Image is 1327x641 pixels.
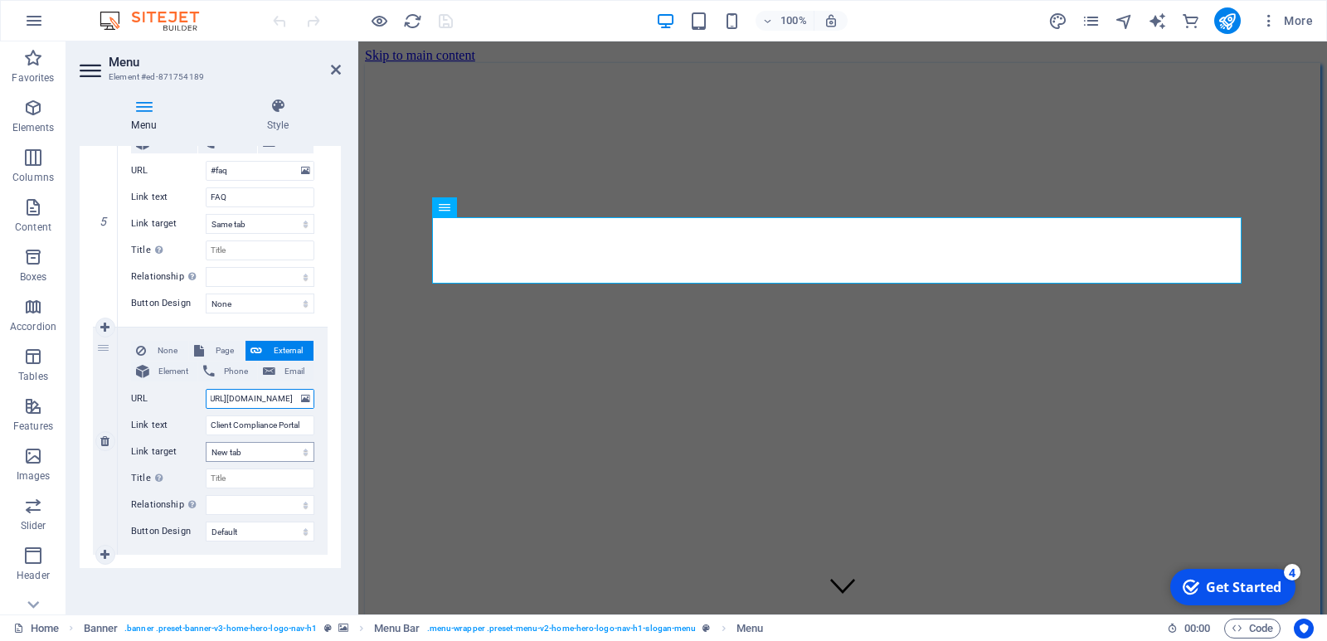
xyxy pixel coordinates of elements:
button: None [131,341,188,361]
label: Link text [131,415,206,435]
button: Phone [198,362,257,381]
input: Link text... [206,187,314,207]
h4: Menu [80,98,215,133]
button: design [1048,11,1068,31]
button: More [1254,7,1320,34]
span: More [1261,12,1313,29]
label: Relationship [131,267,206,287]
button: Usercentrics [1294,619,1314,639]
h2: Menu [109,55,341,70]
button: Code [1224,619,1281,639]
input: Title [206,469,314,488]
span: Phone [220,362,252,381]
button: text_generator [1148,11,1168,31]
span: Page [209,341,240,361]
a: Click to cancel selection. Double-click to open Pages [13,619,59,639]
span: Click to select. Double-click to edit [374,619,420,639]
i: Navigator [1115,12,1134,31]
i: Publish [1218,12,1237,31]
span: Email [280,362,309,381]
i: On resize automatically adjust zoom level to fit chosen device. [824,13,838,28]
span: . menu-wrapper .preset-menu-v2-home-hero-logo-nav-h1-slogan-menu [427,619,697,639]
label: Button Design [131,294,206,313]
div: Get Started 4 items remaining, 20% complete [9,7,134,43]
span: Click to select. Double-click to edit [736,619,763,639]
a: Skip to main content [7,7,117,21]
p: Boxes [20,270,47,284]
button: pages [1082,11,1101,31]
p: Content [15,221,51,234]
button: External [245,341,314,361]
label: Link text [131,187,206,207]
label: Relationship [131,495,206,515]
p: Slider [21,519,46,532]
div: 4 [123,2,139,18]
button: commerce [1181,11,1201,31]
label: Button Design [131,522,206,541]
i: Design (Ctrl+Alt+Y) [1048,12,1067,31]
span: None [151,341,183,361]
button: Email [258,362,314,381]
label: Title [131,469,206,488]
span: . banner .preset-banner-v3-home-hero-logo-nav-h1 [124,619,317,639]
span: Element [154,362,192,381]
label: Link target [131,442,206,462]
h6: 100% [780,11,807,31]
input: Link text... [206,415,314,435]
input: URL... [206,389,314,409]
p: Columns [12,171,54,184]
input: URL... [206,161,314,181]
i: Commerce [1181,12,1200,31]
h6: Session time [1167,619,1211,639]
p: Images [17,469,51,483]
img: Editor Logo [95,11,220,31]
p: Header [17,569,50,582]
h3: Element #ed-871754189 [109,70,308,85]
i: Reload page [403,12,422,31]
i: This element is a customizable preset [324,624,332,633]
button: reload [402,11,422,31]
span: External [267,341,309,361]
span: Click to select. Double-click to edit [84,619,119,639]
input: Title [206,240,314,260]
i: This element is a customizable preset [702,624,710,633]
span: : [1196,622,1198,634]
label: Title [131,240,206,260]
span: Code [1232,619,1273,639]
div: Get Started [45,16,120,34]
i: Pages (Ctrl+Alt+S) [1082,12,1101,31]
p: Favorites [12,71,54,85]
i: AI Writer [1148,12,1167,31]
h4: Style [215,98,341,133]
button: Element [131,362,197,381]
button: publish [1214,7,1241,34]
button: Page [189,341,245,361]
button: Click here to leave preview mode and continue editing [369,11,389,31]
p: Features [13,420,53,433]
button: 100% [756,11,814,31]
i: This element contains a background [338,624,348,633]
p: Elements [12,121,55,134]
nav: breadcrumb [84,619,764,639]
label: URL [131,389,206,409]
label: URL [131,161,206,181]
p: Tables [18,370,48,383]
span: 00 00 [1184,619,1210,639]
p: Accordion [10,320,56,333]
label: Link target [131,214,206,234]
em: 5 [91,215,115,228]
button: navigator [1115,11,1135,31]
